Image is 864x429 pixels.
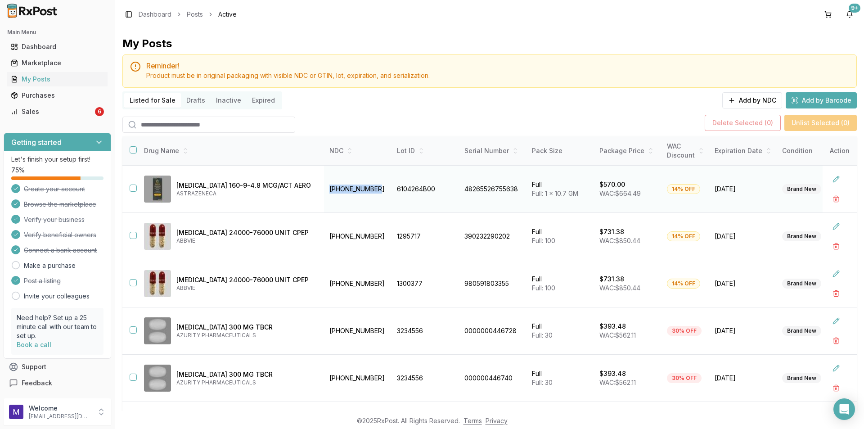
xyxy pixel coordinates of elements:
td: 3234556 [391,307,459,355]
button: Delete [828,380,844,396]
a: Dashboard [7,39,108,55]
div: Marketplace [11,59,104,68]
span: [DATE] [715,279,771,288]
div: Package Price [599,146,656,155]
div: Lot ID [397,146,454,155]
td: Full [526,307,594,355]
span: Verify your business [24,215,85,224]
td: 980591803355 [459,260,526,307]
button: Delete [828,285,844,302]
td: 390232290202 [459,213,526,260]
div: Sales [11,107,93,116]
p: ABBVIE [176,284,317,292]
span: WAC: $664.49 [599,190,641,197]
div: 14% OFF [667,231,700,241]
span: Verify beneficial owners [24,230,96,239]
th: Action [823,136,857,166]
div: Expiration Date [715,146,771,155]
button: My Posts [4,72,111,86]
td: 0000000446728 [459,307,526,355]
a: Terms [463,417,482,424]
td: 1295717 [391,213,459,260]
div: Drug Name [144,146,317,155]
span: WAC: $562.11 [599,379,636,386]
h5: Reminder! [146,62,849,69]
span: Connect a bank account [24,246,97,255]
p: $731.38 [599,227,624,236]
span: 75 % [11,166,25,175]
button: Inactive [211,93,247,108]
span: Post a listing [24,276,61,285]
button: Edit [828,266,844,282]
span: Feedback [22,379,52,388]
button: Purchases [4,88,111,103]
p: Need help? Set up a 25 minute call with our team to set up. [17,313,98,340]
span: Full: 30 [532,379,553,386]
div: 6 [95,107,104,116]
img: Horizant 300 MG TBCR [144,317,171,344]
td: 1300377 [391,260,459,307]
button: Edit [828,360,844,376]
div: Brand New [782,326,821,336]
span: Full: 100 [532,284,555,292]
th: Pack Size [526,136,594,166]
p: $393.48 [599,369,626,378]
div: 9+ [849,4,860,13]
div: Brand New [782,231,821,241]
p: $393.48 [599,322,626,331]
span: WAC: $850.44 [599,284,640,292]
img: RxPost Logo [4,4,61,18]
div: 30% OFF [667,373,702,383]
span: Full: 100 [532,237,555,244]
button: Listed for Sale [124,93,181,108]
div: Open Intercom Messenger [833,398,855,420]
button: Support [4,359,111,375]
p: $731.38 [599,275,624,284]
p: $570.00 [599,180,625,189]
td: [PHONE_NUMBER] [324,260,391,307]
span: [DATE] [715,374,771,383]
a: Posts [187,10,203,19]
div: WAC Discount [667,142,704,160]
button: Add by Barcode [786,92,857,108]
div: My Posts [11,75,104,84]
td: [PHONE_NUMBER] [324,355,391,402]
button: Delete [828,191,844,207]
img: Creon 24000-76000 UNIT CPEP [144,270,171,297]
p: [MEDICAL_DATA] 300 MG TBCR [176,323,317,332]
a: Make a purchase [24,261,76,270]
div: 30% OFF [667,326,702,336]
span: Full: 30 [532,331,553,339]
button: Delete [828,238,844,254]
img: Horizant 300 MG TBCR [144,365,171,392]
a: Invite your colleagues [24,292,90,301]
div: My Posts [122,36,172,51]
p: Welcome [29,404,91,413]
button: Delete [828,333,844,349]
span: WAC: $850.44 [599,237,640,244]
button: 9+ [842,7,857,22]
p: ASTRAZENECA [176,190,317,197]
div: Purchases [11,91,104,100]
span: [DATE] [715,232,771,241]
div: 14% OFF [667,184,700,194]
button: Marketplace [4,56,111,70]
td: [PHONE_NUMBER] [324,213,391,260]
p: AZURITY PHARMACEUTICALS [176,379,317,386]
a: Dashboard [139,10,171,19]
button: Drafts [181,93,211,108]
img: Creon 24000-76000 UNIT CPEP [144,223,171,250]
td: 000000446740 [459,355,526,402]
img: User avatar [9,405,23,419]
td: 6104264B00 [391,166,459,213]
div: Brand New [782,184,821,194]
p: [MEDICAL_DATA] 24000-76000 UNIT CPEP [176,228,317,237]
p: AZURITY PHARMACEUTICALS [176,332,317,339]
span: Full: 1 x 10.7 GM [532,190,578,197]
td: 3234556 [391,355,459,402]
p: Let's finish your setup first! [11,155,103,164]
span: [DATE] [715,185,771,194]
span: WAC: $562.11 [599,331,636,339]
p: ABBVIE [176,237,317,244]
th: Condition [777,136,844,166]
